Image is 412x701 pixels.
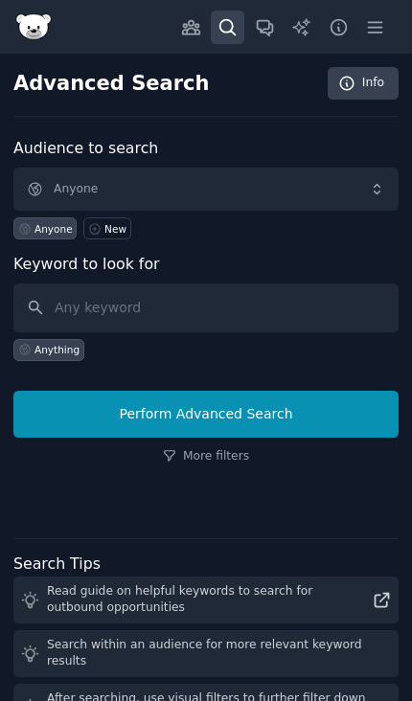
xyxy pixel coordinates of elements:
div: Anyone [34,222,73,236]
h2: Advanced Search [13,72,317,96]
label: Keyword to look for [13,255,160,273]
div: Search within an audience for more relevant keyword results [47,637,392,670]
a: Info [328,67,399,100]
input: Any keyword [13,283,399,332]
label: Audience to search [13,139,158,157]
label: Search Tips [13,554,101,573]
div: Anything [34,343,80,356]
a: New [83,217,130,239]
div: Read guide on helpful keywords to search for outbound opportunities [47,583,365,617]
img: GummySearch logo [15,13,51,40]
div: New [104,222,126,236]
button: Anyone [13,168,399,212]
a: More filters [163,448,249,465]
button: Perform Advanced Search [13,391,399,438]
